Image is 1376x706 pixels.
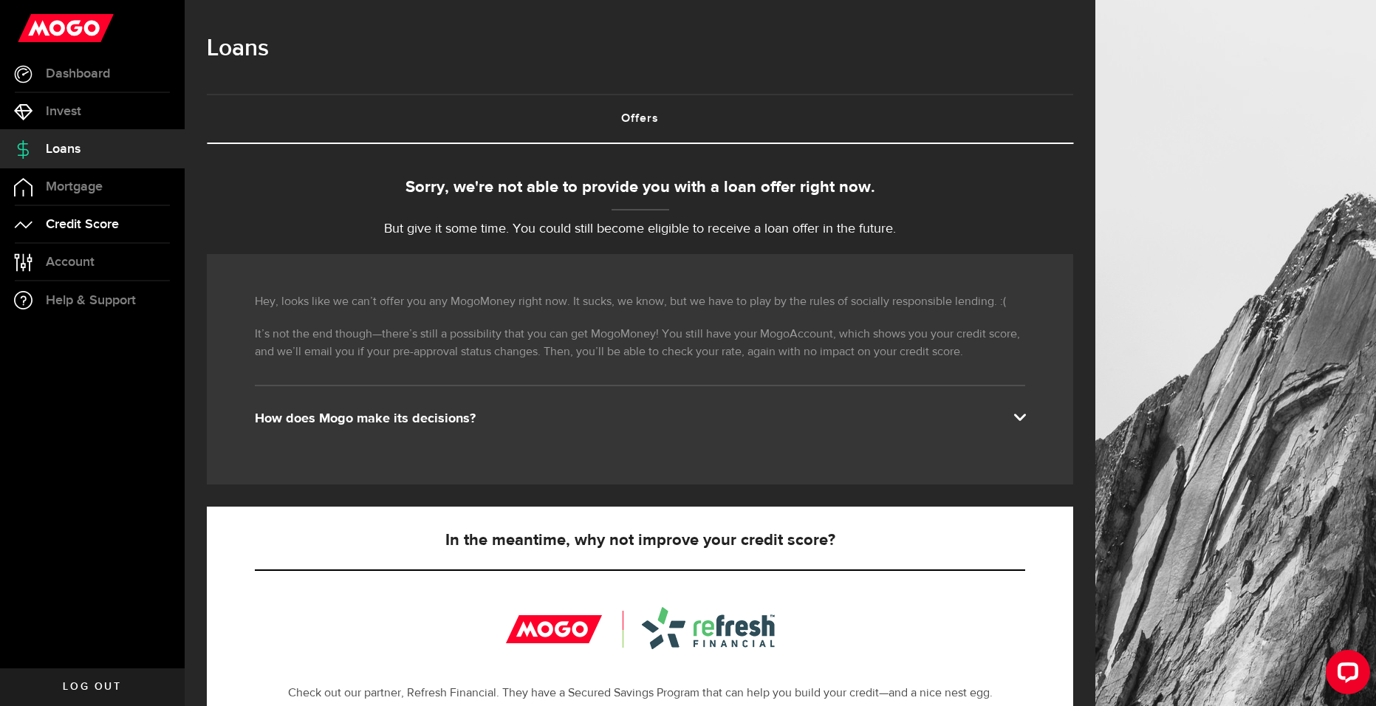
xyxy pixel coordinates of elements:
[255,532,1025,549] h5: In the meantime, why not improve your credit score?
[46,256,95,269] span: Account
[255,410,1025,428] div: How does Mogo make its decisions?
[255,293,1025,311] p: Hey, looks like we can’t offer you any MogoMoney right now. It sucks, we know, but we have to pla...
[46,67,110,80] span: Dashboard
[255,326,1025,361] p: It’s not the end though—there’s still a possibility that you can get MogoMoney! You still have yo...
[46,143,81,156] span: Loans
[63,682,121,692] span: Log out
[46,294,136,307] span: Help & Support
[207,94,1073,144] ul: Tabs Navigation
[46,218,119,231] span: Credit Score
[207,219,1073,239] p: But give it some time. You could still become eligible to receive a loan offer in the future.
[207,176,1073,200] div: Sorry, we're not able to provide you with a loan offer right now.
[207,30,1073,68] h1: Loans
[255,685,1025,702] p: Check out our partner, Refresh Financial. They have a Secured Savings Program that can help you b...
[1314,644,1376,706] iframe: LiveChat chat widget
[46,180,103,193] span: Mortgage
[207,95,1073,143] a: Offers
[46,105,81,118] span: Invest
